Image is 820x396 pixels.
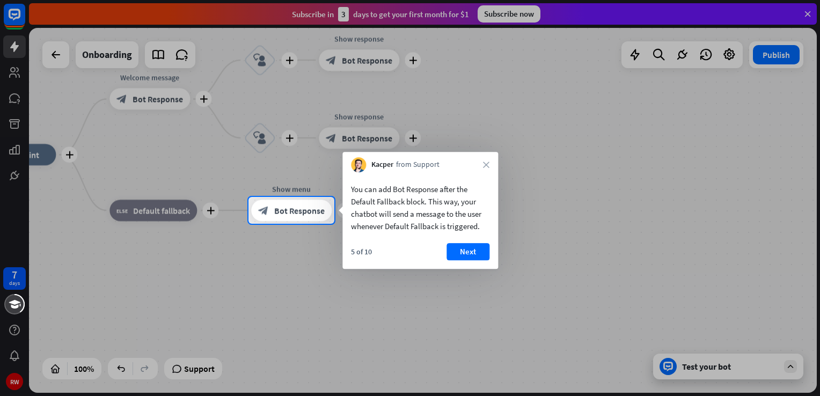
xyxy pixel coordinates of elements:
[274,205,325,216] span: Bot Response
[396,159,440,170] span: from Support
[351,247,372,256] div: 5 of 10
[483,162,489,168] i: close
[351,183,489,232] div: You can add Bot Response after the Default Fallback block. This way, your chatbot will send a mes...
[371,159,393,170] span: Kacper
[9,4,41,36] button: Open LiveChat chat widget
[446,243,489,260] button: Next
[258,205,269,216] i: block_bot_response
